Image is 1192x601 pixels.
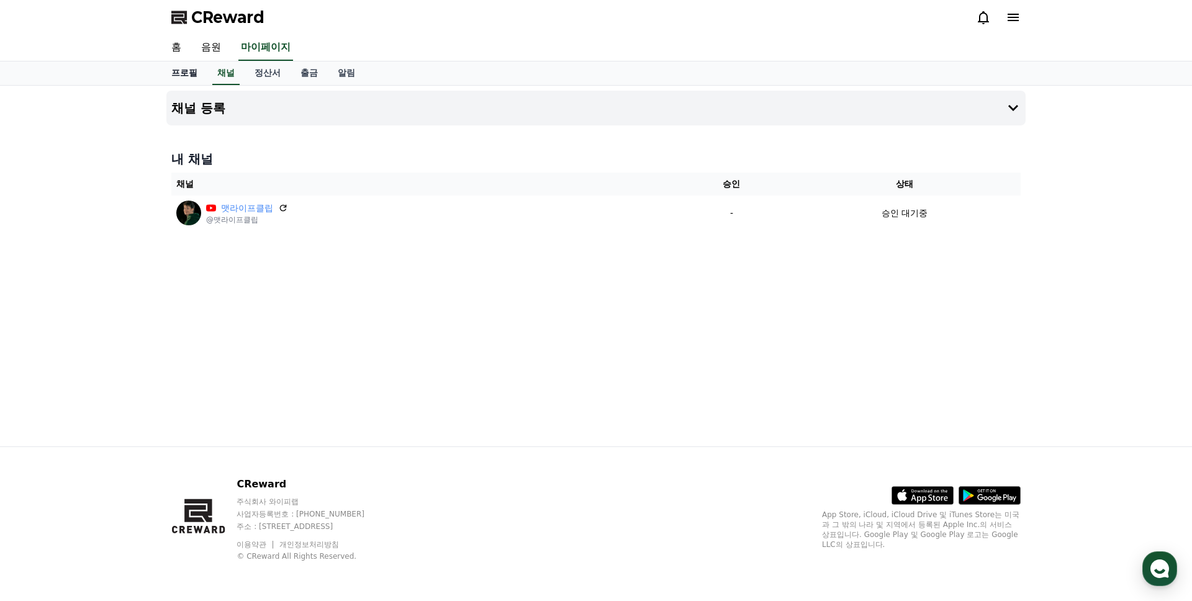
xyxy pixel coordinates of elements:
[171,101,225,115] h4: 채널 등록
[237,497,388,507] p: 주식회사 와이피랩
[39,412,47,422] span: 홈
[171,173,675,196] th: 채널
[237,477,388,492] p: CReward
[192,412,207,422] span: 설정
[237,509,388,519] p: 사업자등록번호 : [PHONE_NUMBER]
[166,91,1026,125] button: 채널 등록
[680,207,783,220] p: -
[176,201,201,225] img: 맷라이프클립
[171,7,264,27] a: CReward
[882,207,928,220] p: 승인 대기중
[82,394,160,425] a: 대화
[161,35,191,61] a: 홈
[238,35,293,61] a: 마이페이지
[161,61,207,85] a: 프로필
[245,61,291,85] a: 정산서
[279,540,339,549] a: 개인정보처리방침
[675,173,788,196] th: 승인
[171,150,1021,168] h4: 내 채널
[191,7,264,27] span: CReward
[291,61,328,85] a: 출금
[206,215,288,225] p: @맷라이프클립
[114,413,129,423] span: 대화
[328,61,365,85] a: 알림
[788,173,1021,196] th: 상태
[237,540,276,549] a: 이용약관
[160,394,238,425] a: 설정
[822,510,1021,549] p: App Store, iCloud, iCloud Drive 및 iTunes Store는 미국과 그 밖의 나라 및 지역에서 등록된 Apple Inc.의 서비스 상표입니다. Goo...
[212,61,240,85] a: 채널
[237,522,388,531] p: 주소 : [STREET_ADDRESS]
[221,202,273,215] a: 맷라이프클립
[191,35,231,61] a: 음원
[4,394,82,425] a: 홈
[237,551,388,561] p: © CReward All Rights Reserved.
